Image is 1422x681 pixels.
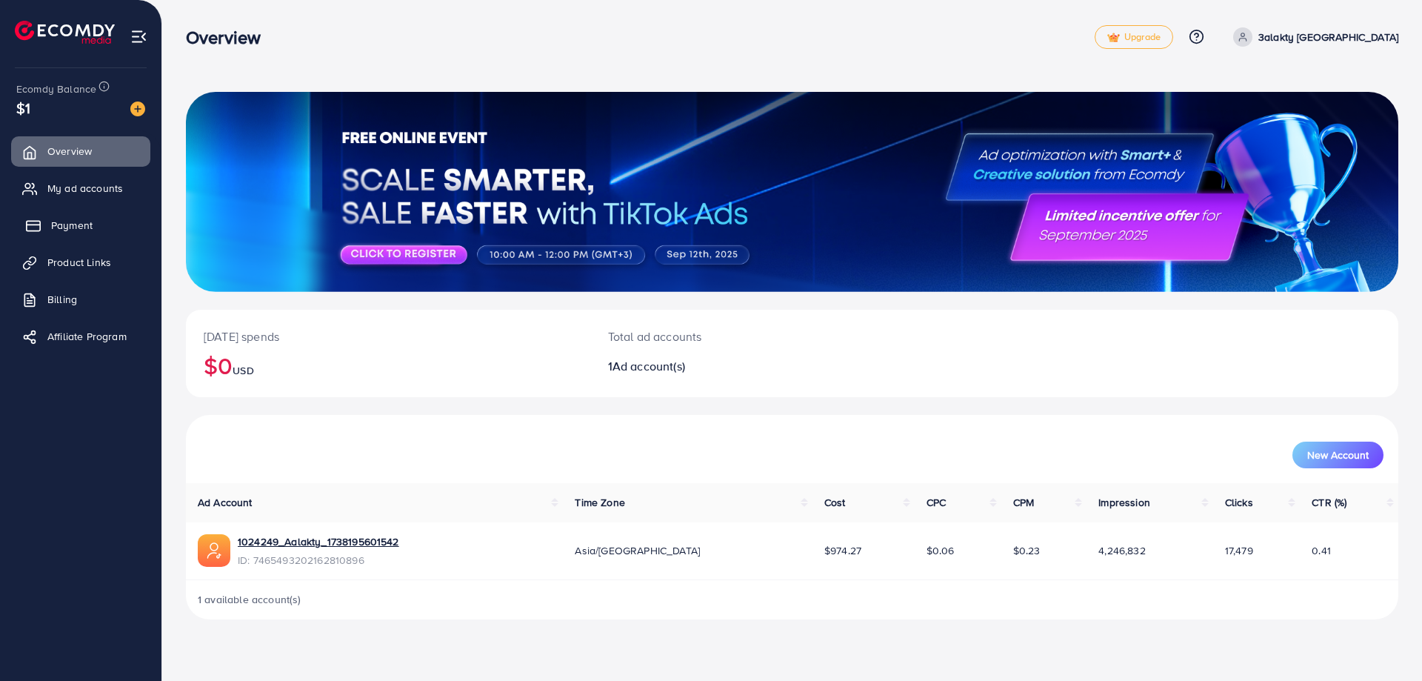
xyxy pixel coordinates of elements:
span: Ecomdy Balance [16,82,96,96]
span: Affiliate Program [47,329,127,344]
p: [DATE] spends [204,328,573,345]
span: Product Links [47,255,111,270]
h2: 1 [608,359,875,373]
span: Upgrade [1107,32,1161,43]
span: ID: 7465493202162810896 [238,553,399,568]
h3: Overview [186,27,273,48]
span: Cost [824,495,846,510]
a: tickUpgrade [1095,25,1173,49]
span: CPM [1013,495,1034,510]
img: logo [15,21,115,44]
span: USD [233,363,253,378]
span: $974.27 [824,543,861,558]
img: tick [1107,33,1120,43]
a: Product Links [11,248,150,277]
span: Time Zone [575,495,624,510]
span: 4,246,832 [1098,543,1145,558]
a: Payment [11,210,150,240]
a: Billing [11,285,150,314]
span: Payment [51,218,93,233]
a: My ad accounts [11,173,150,203]
a: Overview [11,136,150,166]
span: My ad accounts [47,181,123,196]
span: 1 available account(s) [198,592,301,607]
span: $0.23 [1013,543,1041,558]
span: Ad Account [198,495,253,510]
span: 17,479 [1225,543,1253,558]
span: Asia/[GEOGRAPHIC_DATA] [575,543,700,558]
p: 3alakty [GEOGRAPHIC_DATA] [1258,28,1398,46]
span: CTR (%) [1312,495,1346,510]
a: 1024249_Aalakty_1738195601542 [238,534,399,549]
img: image [130,102,145,116]
img: ic-ads-acc.e4c84228.svg [198,534,230,567]
span: Billing [47,292,77,307]
a: 3alakty [GEOGRAPHIC_DATA] [1227,27,1398,47]
img: menu [130,28,147,45]
button: New Account [1292,442,1383,468]
span: Ad account(s) [612,358,685,374]
h2: $0 [204,351,573,379]
span: CPC [927,495,946,510]
p: Total ad accounts [608,328,875,345]
span: 0.41 [1312,543,1331,558]
iframe: Chat [1359,614,1411,670]
a: Affiliate Program [11,322,150,351]
span: New Account [1307,450,1369,460]
span: Overview [47,144,92,159]
span: Impression [1098,495,1150,510]
span: $0.06 [927,543,955,558]
span: Clicks [1225,495,1253,510]
span: $1 [16,97,30,119]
